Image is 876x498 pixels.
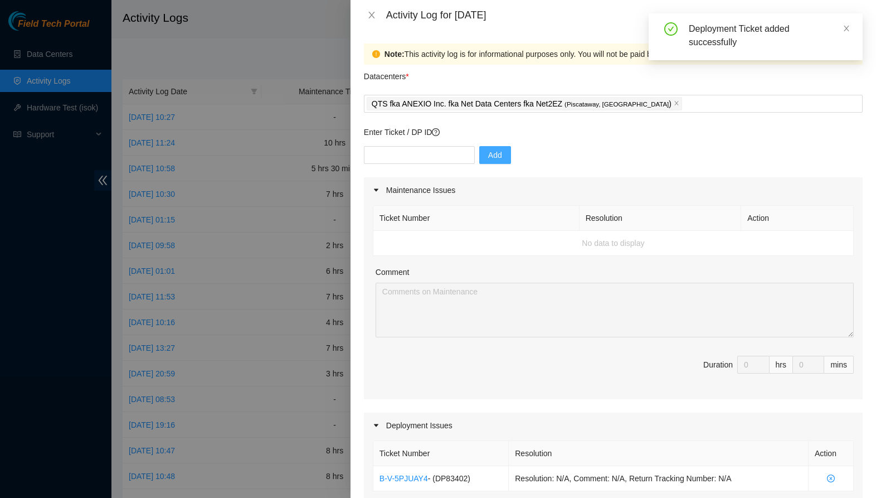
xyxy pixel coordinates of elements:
a: B-V-5PJUAY4 [379,474,428,483]
td: No data to display [373,231,854,256]
th: Ticket Number [373,441,509,466]
div: Maintenance Issues [364,177,863,203]
div: mins [824,356,854,374]
span: close-circle [815,475,847,482]
th: Action [809,441,854,466]
div: hrs [770,356,793,374]
span: caret-right [373,422,379,429]
span: exclamation-circle [372,50,380,58]
p: QTS fka ANEXIO Inc. fka Net Data Centers fka Net2EZ ) [372,98,671,110]
span: ( Piscataway, [GEOGRAPHIC_DATA] [564,101,669,108]
span: close [843,25,850,32]
button: Add [479,146,511,164]
span: close [674,100,679,107]
span: question-circle [432,128,440,136]
textarea: Comment [376,283,854,337]
span: caret-right [373,187,379,194]
th: Resolution [509,441,809,466]
div: Deployment Ticket added successfully [689,22,849,49]
th: Action [741,206,854,231]
p: Enter Ticket / DP ID [364,126,863,138]
span: Add [488,149,502,161]
span: close [367,11,376,20]
div: Duration [703,359,733,371]
th: Ticket Number [373,206,580,231]
label: Comment [376,266,410,278]
p: Datacenters [364,65,409,83]
strong: Note: [385,48,405,60]
th: Resolution [580,206,742,231]
button: Close [364,10,379,21]
span: check-circle [664,22,678,36]
div: Deployment Issues [364,413,863,438]
span: - ( DP83402 ) [428,474,470,483]
td: Resolution: N/A, Comment: N/A, Return Tracking Number: N/A [509,466,809,491]
div: Activity Log for [DATE] [386,9,863,21]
